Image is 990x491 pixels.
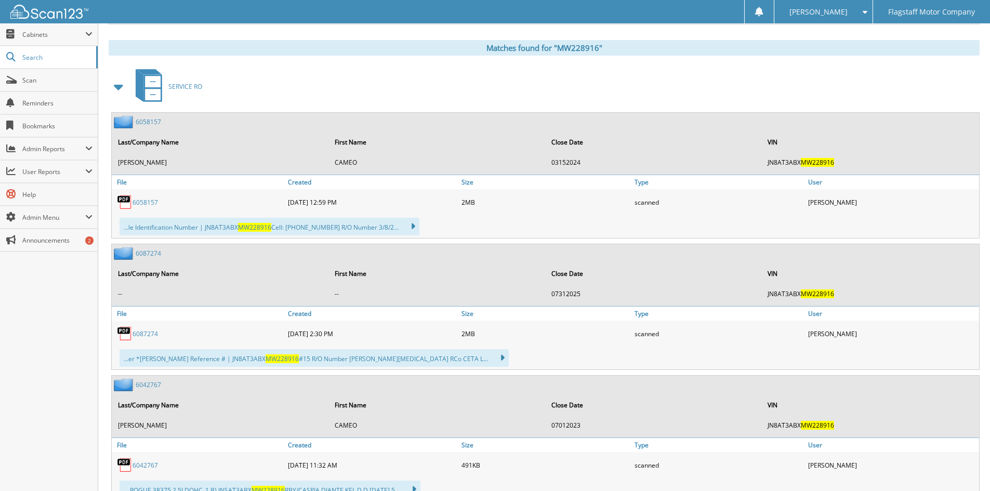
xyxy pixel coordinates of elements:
[285,323,459,344] div: [DATE] 2:30 PM
[285,307,459,321] a: Created
[168,82,202,91] span: SERVICE RO
[136,117,161,126] a: 6058157
[632,175,806,189] a: Type
[136,249,161,258] a: 6087274
[329,417,545,434] td: CAMEO
[459,438,632,452] a: Size
[113,263,328,284] th: Last/Company Name
[762,417,978,434] td: JN8AT3ABX
[546,131,762,153] th: Close Date
[329,263,545,284] th: First Name
[117,194,133,210] img: PDF.png
[22,213,85,222] span: Admin Menu
[85,236,94,245] div: 2
[806,307,979,321] a: User
[22,144,85,153] span: Admin Reports
[806,175,979,189] a: User
[114,378,136,391] img: folder2.png
[129,66,202,107] a: SERVICE RO
[22,76,93,85] span: Scan
[789,9,848,15] span: [PERSON_NAME]
[632,438,806,452] a: Type
[117,457,133,473] img: PDF.png
[801,421,834,430] span: MW228916
[459,307,632,321] a: Size
[114,247,136,260] img: folder2.png
[113,394,328,416] th: Last/Company Name
[329,154,545,171] td: CAMEO
[762,263,978,284] th: VIN
[22,122,93,130] span: Bookmarks
[329,394,545,416] th: First Name
[285,438,459,452] a: Created
[117,326,133,341] img: PDF.png
[22,99,93,108] span: Reminders
[10,5,88,19] img: scan123-logo-white.svg
[806,438,979,452] a: User
[329,131,545,153] th: First Name
[133,329,158,338] a: 6087274
[266,354,299,363] span: MW228916
[113,285,328,302] td: --
[113,154,328,171] td: [PERSON_NAME]
[762,131,978,153] th: VIN
[109,40,980,56] div: Matches found for "MW228916"
[459,323,632,344] div: 2MB
[801,289,834,298] span: MW228916
[113,131,328,153] th: Last/Company Name
[632,307,806,321] a: Type
[938,441,990,491] iframe: Chat Widget
[632,323,806,344] div: scanned
[112,307,285,321] a: File
[632,455,806,475] div: scanned
[285,192,459,213] div: [DATE] 12:59 PM
[22,190,93,199] span: Help
[801,158,834,167] span: MW228916
[546,154,762,171] td: 03152024
[459,175,632,189] a: Size
[546,394,762,416] th: Close Date
[285,455,459,475] div: [DATE] 11:32 AM
[22,167,85,176] span: User Reports
[329,285,545,302] td: --
[632,192,806,213] div: scanned
[120,349,509,367] div: ...er *[PERSON_NAME] Reference # | JN8AT3ABX #15 R/O Number [PERSON_NAME][MEDICAL_DATA] RCo CETA ...
[114,115,136,128] img: folder2.png
[113,417,328,434] td: [PERSON_NAME]
[806,323,979,344] div: [PERSON_NAME]
[112,175,285,189] a: File
[285,175,459,189] a: Created
[762,154,978,171] td: JN8AT3ABX
[888,9,975,15] span: Flagstaff Motor Company
[762,285,978,302] td: JN8AT3ABX
[762,394,978,416] th: VIN
[546,417,762,434] td: 07012023
[459,192,632,213] div: 2MB
[136,380,161,389] a: 6042767
[22,53,91,62] span: Search
[459,455,632,475] div: 491KB
[112,438,285,452] a: File
[546,285,762,302] td: 07312025
[806,192,979,213] div: [PERSON_NAME]
[133,461,158,470] a: 6042767
[238,223,271,232] span: MW228916
[133,198,158,207] a: 6058157
[22,30,85,39] span: Cabinets
[120,218,419,235] div: ...le Identification Number | JN8AT3ABX Cell: [PHONE_NUMBER] R/O Number 3/8/2...
[22,236,93,245] span: Announcements
[806,455,979,475] div: [PERSON_NAME]
[546,263,762,284] th: Close Date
